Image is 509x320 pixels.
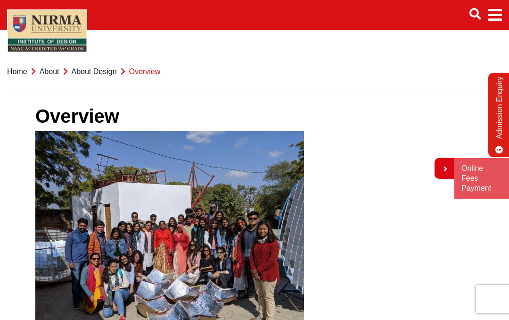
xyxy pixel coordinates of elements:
[7,9,87,52] img: main_logo
[40,67,59,76] a: About
[129,67,161,76] span: Overview
[7,53,502,90] nav: breadcrumb
[7,67,27,76] a: Home
[461,164,502,193] a: Online Fees Payment
[72,67,117,76] a: About Design
[35,105,474,127] h1: Overview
